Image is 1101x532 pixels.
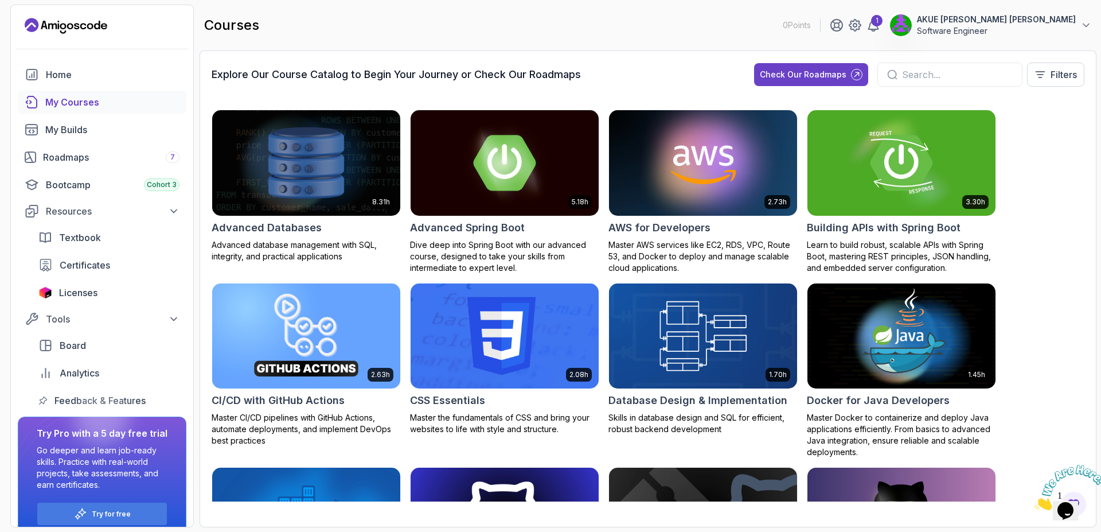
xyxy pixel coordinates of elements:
[18,146,186,169] a: roadmaps
[212,110,401,262] a: Advanced Databases card8.31hAdvanced DatabasesAdvanced database management with SQL, integrity, a...
[37,502,167,526] button: Try for free
[32,254,186,277] a: certificates
[807,393,950,409] h2: Docker for Java Developers
[968,370,985,379] p: 1.45h
[608,393,787,409] h2: Database Design & Implementation
[902,68,1013,81] input: Search...
[60,339,86,352] span: Board
[45,95,179,109] div: My Courses
[807,284,995,389] img: Docker for Java Developers card
[608,283,798,436] a: Database Design & Implementation card1.70hDatabase Design & ImplementationSkills in database desi...
[410,412,599,435] p: Master the fundamentals of CSS and bring your websites to life with style and structure.
[608,110,798,274] a: AWS for Developers card2.73hAWS for DevelopersMaster AWS services like EC2, RDS, VPC, Route 53, a...
[32,226,186,249] a: textbook
[18,309,186,329] button: Tools
[889,14,1092,37] button: user profile imageAKUE [PERSON_NAME] [PERSON_NAME]Software Engineer
[32,362,186,385] a: analytics
[32,389,186,412] a: feedback
[410,110,599,274] a: Advanced Spring Boot card5.18hAdvanced Spring BootDive deep into Spring Boot with our advanced co...
[866,18,880,32] a: 1
[5,5,9,14] span: 1
[608,220,710,236] h2: AWS for Developers
[46,68,179,81] div: Home
[572,197,588,207] p: 5.18h
[807,110,995,216] img: Building APIs with Spring Boot card
[1030,460,1101,515] iframe: chat widget
[760,69,846,80] div: Check Our Roadmaps
[917,14,1076,25] p: AKUE [PERSON_NAME] [PERSON_NAME]
[18,201,186,222] button: Resources
[212,220,322,236] h2: Advanced Databases
[38,287,52,298] img: jetbrains icon
[92,510,131,519] a: Try for free
[754,63,868,86] button: Check Our Roadmaps
[890,14,912,36] img: user profile image
[18,173,186,196] a: bootcamp
[966,197,985,207] p: 3.30h
[5,5,76,50] img: Chat attention grabber
[46,312,179,326] div: Tools
[212,67,581,83] h3: Explore Our Course Catalog to Begin Your Journey or Check Our Roadmaps
[410,393,485,409] h2: CSS Essentials
[807,239,996,274] p: Learn to build robust, scalable APIs with Spring Boot, mastering REST principles, JSON handling, ...
[807,110,996,274] a: Building APIs with Spring Boot card3.30hBuilding APIs with Spring BootLearn to build robust, scal...
[1051,68,1077,81] p: Filters
[204,16,259,34] h2: courses
[37,445,167,491] p: Go deeper and learn job-ready skills. Practice with real-world projects, take assessments, and ea...
[371,370,390,379] p: 2.63h
[783,20,811,31] p: 0 Points
[60,366,99,380] span: Analytics
[807,220,961,236] h2: Building APIs with Spring Boot
[18,91,186,114] a: courses
[411,284,599,389] img: CSS Essentials card
[1027,63,1084,87] button: Filters
[212,284,400,389] img: CI/CD with GitHub Actions card
[18,63,186,86] a: home
[32,281,186,304] a: licenses
[609,284,797,389] img: Database Design & Implementation card
[212,283,401,447] a: CI/CD with GitHub Actions card2.63hCI/CD with GitHub ActionsMaster CI/CD pipelines with GitHub Ac...
[59,231,101,244] span: Textbook
[410,283,599,436] a: CSS Essentials card2.08hCSS EssentialsMaster the fundamentals of CSS and bring your websites to l...
[917,25,1076,37] p: Software Engineer
[212,110,400,216] img: Advanced Databases card
[807,412,996,458] p: Master Docker to containerize and deploy Java applications efficiently. From basics to advanced J...
[46,204,179,218] div: Resources
[769,370,787,379] p: 1.70h
[60,258,110,272] span: Certificates
[807,283,996,459] a: Docker for Java Developers card1.45hDocker for Java DevelopersMaster Docker to containerize and d...
[569,370,588,379] p: 2.08h
[170,153,175,162] span: 7
[147,180,177,189] span: Cohort 3
[45,123,179,137] div: My Builds
[608,412,798,435] p: Skills in database design and SQL for efficient, robust backend development
[609,110,797,216] img: AWS for Developers card
[768,197,787,207] p: 2.73h
[32,334,186,357] a: board
[410,239,599,274] p: Dive deep into Spring Boot with our advanced course, designed to take your skills from intermedia...
[212,239,401,262] p: Advanced database management with SQL, integrity, and practical applications
[212,412,401,446] p: Master CI/CD pipelines with GitHub Actions, automate deployments, and implement DevOps best pract...
[25,17,107,35] a: Landing page
[46,178,179,192] div: Bootcamp
[411,110,599,216] img: Advanced Spring Boot card
[54,394,146,407] span: Feedback & Features
[410,220,525,236] h2: Advanced Spring Boot
[59,286,97,300] span: Licenses
[43,150,179,164] div: Roadmaps
[608,239,798,274] p: Master AWS services like EC2, RDS, VPC, Route 53, and Docker to deploy and manage scalable cloud ...
[372,197,390,207] p: 8.31h
[18,118,186,141] a: builds
[212,393,345,409] h2: CI/CD with GitHub Actions
[871,15,883,26] div: 1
